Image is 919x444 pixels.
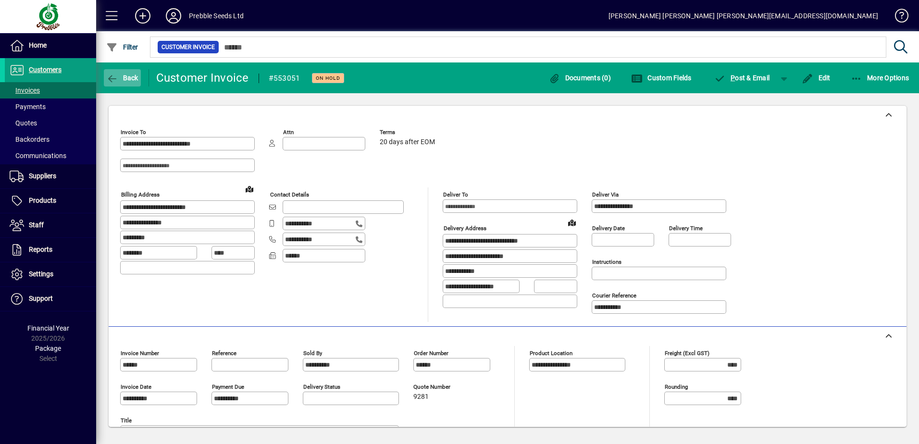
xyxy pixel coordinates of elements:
[283,129,294,136] mat-label: Attn
[714,74,770,82] span: ost & Email
[5,262,96,286] a: Settings
[156,70,249,86] div: Customer Invoice
[564,215,580,230] a: View on map
[592,191,619,198] mat-label: Deliver via
[5,238,96,262] a: Reports
[96,69,149,86] app-page-header-button: Back
[10,152,66,160] span: Communications
[802,74,831,82] span: Edit
[189,8,244,24] div: Prebble Seeds Ltd
[212,383,244,390] mat-label: Payment due
[303,383,340,390] mat-label: Delivery status
[665,383,688,390] mat-label: Rounding
[5,148,96,164] a: Communications
[269,71,300,86] div: #553051
[5,131,96,148] a: Backorders
[10,136,50,143] span: Backorders
[104,38,141,56] button: Filter
[530,350,572,357] mat-label: Product location
[848,69,912,86] button: More Options
[303,350,322,357] mat-label: Sold by
[380,138,435,146] span: 20 days after EOM
[5,164,96,188] a: Suppliers
[665,350,709,357] mat-label: Freight (excl GST)
[546,69,613,86] button: Documents (0)
[669,225,703,232] mat-label: Delivery time
[106,43,138,51] span: Filter
[104,69,141,86] button: Back
[592,292,636,299] mat-label: Courier Reference
[29,221,44,229] span: Staff
[5,213,96,237] a: Staff
[27,324,69,332] span: Financial Year
[29,41,47,49] span: Home
[5,34,96,58] a: Home
[10,86,40,94] span: Invoices
[443,191,468,198] mat-label: Deliver To
[121,417,132,424] mat-label: Title
[888,2,907,33] a: Knowledge Base
[5,189,96,213] a: Products
[35,345,61,352] span: Package
[127,7,158,25] button: Add
[5,99,96,115] a: Payments
[121,350,159,357] mat-label: Invoice number
[10,119,37,127] span: Quotes
[29,270,53,278] span: Settings
[121,383,151,390] mat-label: Invoice date
[106,74,138,82] span: Back
[609,8,878,24] div: [PERSON_NAME] [PERSON_NAME] [PERSON_NAME][EMAIL_ADDRESS][DOMAIN_NAME]
[5,82,96,99] a: Invoices
[29,246,52,253] span: Reports
[29,295,53,302] span: Support
[158,7,189,25] button: Profile
[161,42,215,52] span: Customer Invoice
[29,172,56,180] span: Suppliers
[316,75,340,81] span: On hold
[631,74,692,82] span: Custom Fields
[10,103,46,111] span: Payments
[592,259,621,265] mat-label: Instructions
[212,350,236,357] mat-label: Reference
[799,69,833,86] button: Edit
[121,129,146,136] mat-label: Invoice To
[548,74,611,82] span: Documents (0)
[414,350,448,357] mat-label: Order number
[731,74,735,82] span: P
[413,384,471,390] span: Quote number
[413,393,429,401] span: 9281
[851,74,909,82] span: More Options
[5,287,96,311] a: Support
[709,69,775,86] button: Post & Email
[29,66,62,74] span: Customers
[5,115,96,131] a: Quotes
[242,181,257,197] a: View on map
[380,129,437,136] span: Terms
[592,225,625,232] mat-label: Delivery date
[629,69,694,86] button: Custom Fields
[29,197,56,204] span: Products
